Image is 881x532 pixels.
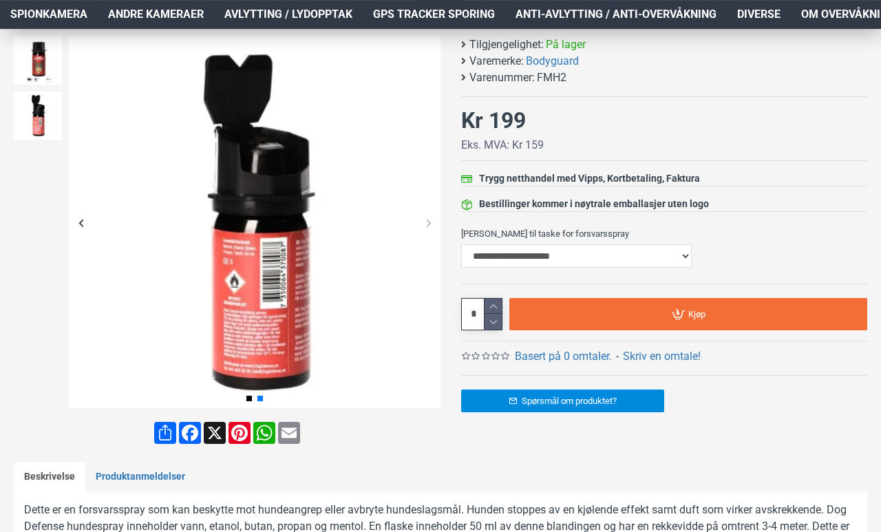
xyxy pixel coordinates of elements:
a: Pinterest [227,422,252,444]
a: Produktanmeldelser [85,462,195,491]
div: Previous slide [69,211,93,235]
span: FMH2 [537,70,566,86]
a: Bodyguard [526,53,579,70]
a: Skriv en omtale! [623,348,701,365]
a: X [202,422,227,444]
span: Avlytting / Lydopptak [224,6,352,23]
span: Anti-avlytting / Anti-overvåkning [516,6,717,23]
span: Go to slide 1 [246,396,252,401]
span: Kjøp [688,310,705,319]
span: Andre kameraer [108,6,204,23]
img: Dog Defence Spray – Bodyguard - SpyGadgets.no [14,92,62,140]
a: Email [277,422,301,444]
img: Dog Defence Spray – Bodyguard - SpyGadgets.no [69,36,440,408]
a: Share [153,422,178,444]
span: Diverse [737,6,781,23]
span: Go to slide 2 [257,396,263,401]
a: WhatsApp [252,422,277,444]
b: Tilgjengelighet: [469,36,544,53]
div: Next slide [416,211,440,235]
span: Spionkamera [10,6,87,23]
a: Spørsmål om produktet? [461,390,664,412]
span: GPS Tracker Sporing [373,6,495,23]
a: Basert på 0 omtaler. [515,348,612,365]
a: Facebook [178,422,202,444]
b: - [616,350,619,363]
b: Varemerke: [469,53,524,70]
div: Trygg netthandel med Vipps, Kortbetaling, Faktura [479,171,700,186]
img: Dog Defence Spray – Bodyguard - SpyGadgets.no [14,36,62,85]
a: Beskrivelse [14,462,85,491]
label: [PERSON_NAME] til taske for forsvarsspray [461,222,867,244]
b: Varenummer: [469,70,535,86]
div: Bestillinger kommer i nøytrale emballasjer uten logo [479,197,709,211]
span: På lager [546,36,586,53]
div: Kr 199 [461,104,526,137]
